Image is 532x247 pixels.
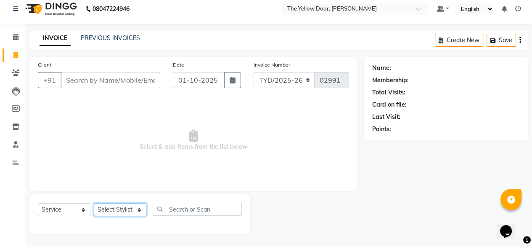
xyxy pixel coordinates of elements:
div: Membership: [372,76,409,85]
button: Create New [435,34,483,47]
div: Card on file: [372,100,407,109]
div: Name: [372,64,391,72]
label: Date [173,61,184,69]
span: Select & add items from the list below [38,98,349,183]
div: Total Visits: [372,88,405,97]
label: Invoice Number [254,61,290,69]
div: Points: [372,125,391,134]
button: +91 [38,72,61,88]
iframe: chat widget [497,213,524,239]
button: Save [487,34,516,47]
a: PREVIOUS INVOICES [81,34,140,42]
input: Search by Name/Mobile/Email/Code [61,72,160,88]
label: Client [38,61,51,69]
input: Search or Scan [153,203,242,216]
a: INVOICE [40,31,71,46]
div: Last Visit: [372,113,400,121]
